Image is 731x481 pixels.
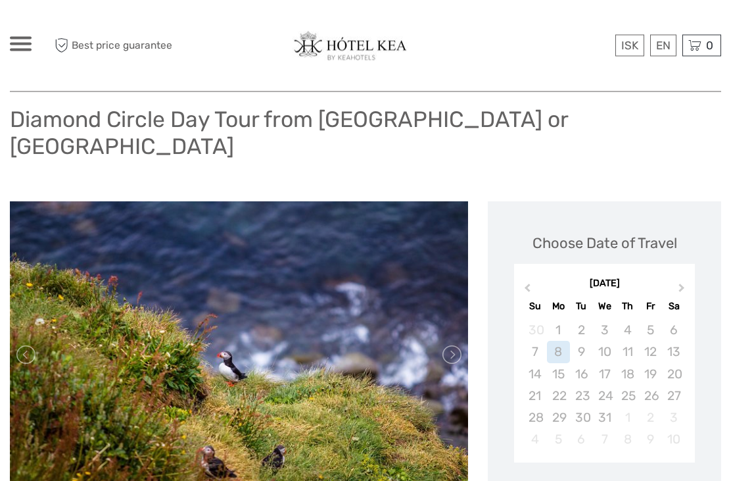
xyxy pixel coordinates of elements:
img: 141-ff6c57a7-291f-4a61-91e4-c46f458f029f_logo_big.jpg [293,32,419,61]
div: Not available Monday, December 15th, 2025 [547,364,570,386]
button: Open LiveChat chat widget [151,20,167,36]
div: Not available Saturday, December 27th, 2025 [662,386,685,407]
div: Not available Friday, December 26th, 2025 [639,386,662,407]
p: We're away right now. Please check back later! [18,23,149,34]
div: Not available Thursday, January 8th, 2026 [616,429,639,451]
div: Not available Tuesday, December 30th, 2025 [570,407,593,429]
span: Best price guarantee [51,35,188,57]
div: Not available Thursday, December 18th, 2025 [616,364,639,386]
div: Mo [547,298,570,316]
div: Not available Friday, January 9th, 2026 [639,429,662,451]
div: Not available Sunday, January 4th, 2026 [523,429,546,451]
div: Not available Sunday, December 21st, 2025 [523,386,546,407]
div: Not available Friday, December 12th, 2025 [639,342,662,363]
div: Fr [639,298,662,316]
div: Su [523,298,546,316]
div: Not available Sunday, December 14th, 2025 [523,364,546,386]
div: month 2025-12 [518,320,690,451]
span: 0 [704,39,715,52]
div: Not available Monday, December 22nd, 2025 [547,386,570,407]
div: Tu [570,298,593,316]
div: Not available Wednesday, January 7th, 2026 [593,429,616,451]
div: Not available Friday, January 2nd, 2026 [639,407,662,429]
div: Not available Tuesday, December 9th, 2025 [570,342,593,363]
div: Not available Wednesday, December 24th, 2025 [593,386,616,407]
div: Not available Sunday, December 28th, 2025 [523,407,546,429]
div: Not available Friday, December 5th, 2025 [639,320,662,342]
div: Not available Monday, December 1st, 2025 [547,320,570,342]
div: Sa [662,298,685,316]
button: Previous Month [515,281,536,302]
div: Not available Wednesday, December 31st, 2025 [593,407,616,429]
div: Not available Wednesday, December 17th, 2025 [593,364,616,386]
div: Not available Monday, December 8th, 2025 [547,342,570,363]
div: Not available Saturday, December 20th, 2025 [662,364,685,386]
div: Not available Thursday, December 25th, 2025 [616,386,639,407]
div: Not available Wednesday, December 3rd, 2025 [593,320,616,342]
div: Not available Thursday, December 11th, 2025 [616,342,639,363]
div: Not available Monday, January 5th, 2026 [547,429,570,451]
div: Not available Tuesday, January 6th, 2026 [570,429,593,451]
div: Not available Wednesday, December 10th, 2025 [593,342,616,363]
div: Not available Monday, December 29th, 2025 [547,407,570,429]
div: We [593,298,616,316]
h1: Diamond Circle Day Tour from [GEOGRAPHIC_DATA] or [GEOGRAPHIC_DATA] [10,107,721,160]
div: EN [650,35,676,57]
div: Not available Saturday, December 13th, 2025 [662,342,685,363]
div: Not available Thursday, December 4th, 2025 [616,320,639,342]
div: Not available Tuesday, December 2nd, 2025 [570,320,593,342]
div: Not available Friday, December 19th, 2025 [639,364,662,386]
span: ISK [621,39,638,52]
div: Th [616,298,639,316]
div: Not available Sunday, November 30th, 2025 [523,320,546,342]
div: [DATE] [514,278,695,291]
div: Not available Sunday, December 7th, 2025 [523,342,546,363]
div: Not available Saturday, January 3rd, 2026 [662,407,685,429]
div: Not available Saturday, December 6th, 2025 [662,320,685,342]
div: Not available Tuesday, December 23rd, 2025 [570,386,593,407]
button: Next Month [672,281,694,302]
div: Choose Date of Travel [532,234,677,254]
div: Not available Thursday, January 1st, 2026 [616,407,639,429]
div: Not available Tuesday, December 16th, 2025 [570,364,593,386]
div: Not available Saturday, January 10th, 2026 [662,429,685,451]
